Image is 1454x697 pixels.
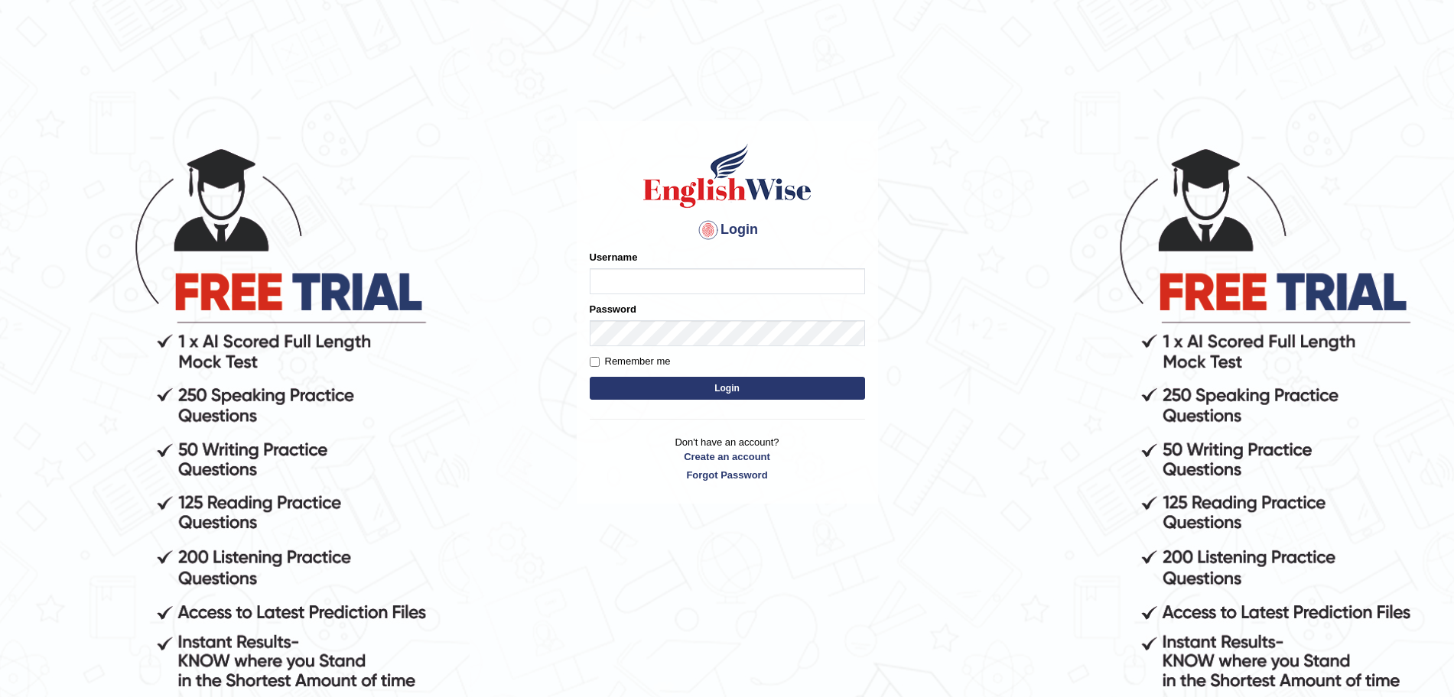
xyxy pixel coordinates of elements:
a: Forgot Password [590,468,865,482]
button: Login [590,377,865,400]
img: Logo of English Wise sign in for intelligent practice with AI [640,141,815,210]
label: Username [590,250,638,264]
h4: Login [590,218,865,242]
label: Password [590,302,636,316]
label: Remember me [590,354,671,369]
p: Don't have an account? [590,435,865,482]
input: Remember me [590,357,600,367]
a: Create an account [590,449,865,464]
